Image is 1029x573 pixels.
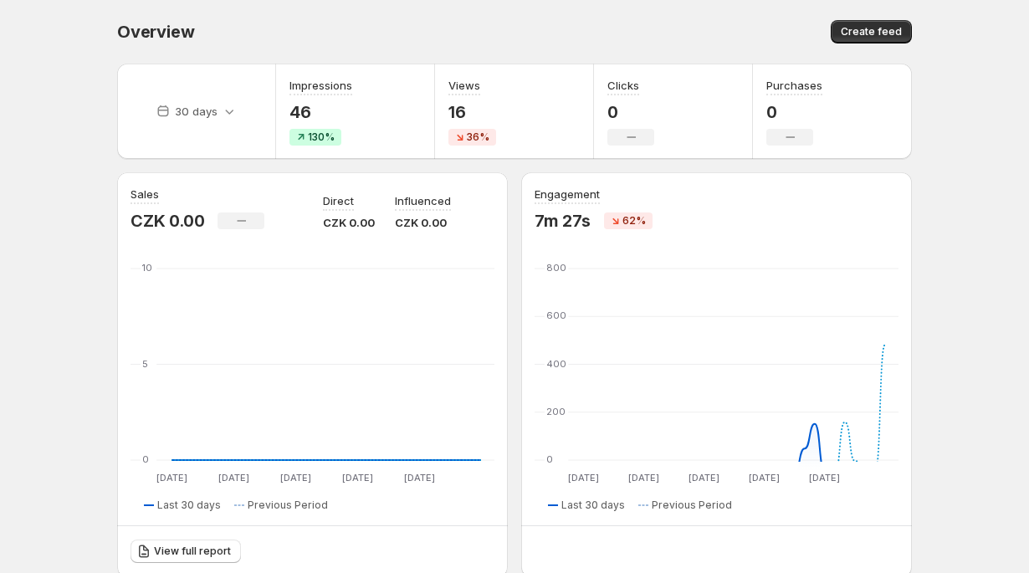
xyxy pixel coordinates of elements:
[546,262,566,274] text: 800
[323,214,375,231] p: CZK 0.00
[142,453,149,465] text: 0
[689,472,719,483] text: [DATE]
[218,472,249,483] text: [DATE]
[841,25,902,38] span: Create feed
[395,192,451,209] p: Influenced
[809,472,840,483] text: [DATE]
[289,102,352,122] p: 46
[131,540,241,563] a: View full report
[280,472,311,483] text: [DATE]
[175,103,218,120] p: 30 days
[131,186,159,202] h3: Sales
[156,472,187,483] text: [DATE]
[142,358,148,370] text: 5
[308,130,335,144] span: 130%
[652,499,732,512] span: Previous Period
[142,262,152,274] text: 10
[248,499,328,512] span: Previous Period
[535,211,591,231] p: 7m 27s
[766,77,822,94] h3: Purchases
[131,211,204,231] p: CZK 0.00
[546,358,566,370] text: 400
[749,472,780,483] text: [DATE]
[546,453,553,465] text: 0
[117,22,194,42] span: Overview
[561,499,625,512] span: Last 30 days
[607,102,654,122] p: 0
[831,20,912,43] button: Create feed
[342,472,373,483] text: [DATE]
[568,472,599,483] text: [DATE]
[154,545,231,558] span: View full report
[628,472,659,483] text: [DATE]
[607,77,639,94] h3: Clicks
[546,310,566,321] text: 600
[395,214,451,231] p: CZK 0.00
[467,130,489,144] span: 36%
[157,499,221,512] span: Last 30 days
[766,102,822,122] p: 0
[323,192,354,209] p: Direct
[535,186,600,202] h3: Engagement
[546,406,566,417] text: 200
[448,102,496,122] p: 16
[404,472,435,483] text: [DATE]
[289,77,352,94] h3: Impressions
[622,214,646,228] span: 62%
[448,77,480,94] h3: Views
